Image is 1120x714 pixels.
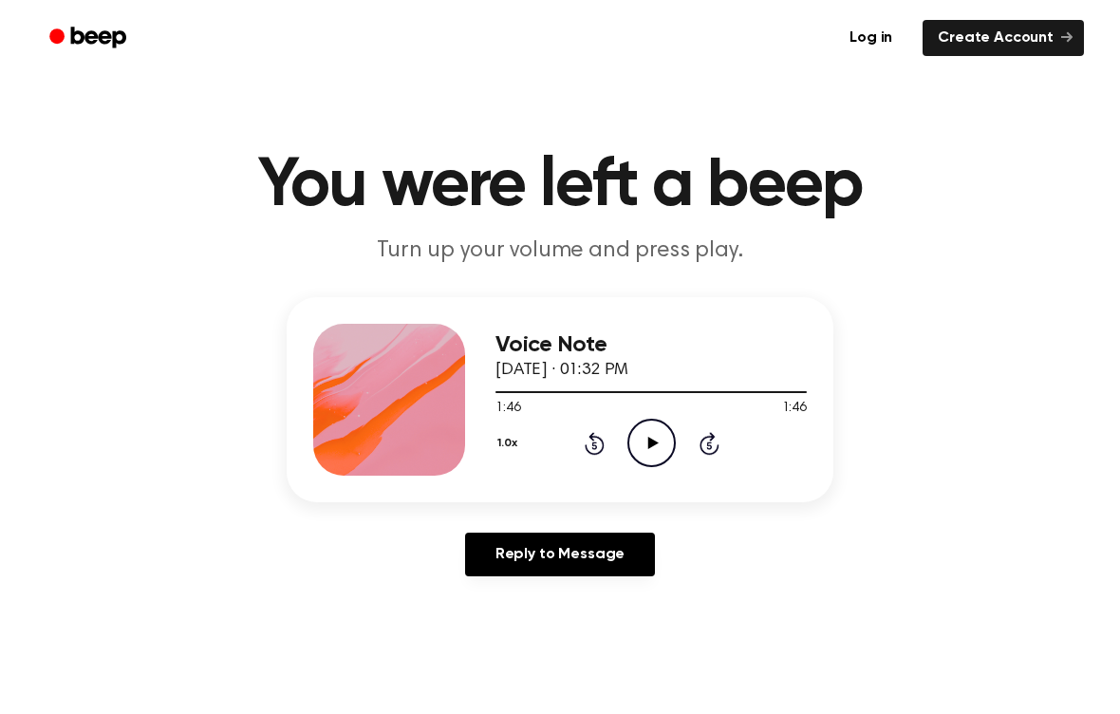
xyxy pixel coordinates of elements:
[36,20,143,57] a: Beep
[495,362,628,379] span: [DATE] · 01:32 PM
[923,20,1084,56] a: Create Account
[465,533,655,576] a: Reply to Message
[196,235,924,267] p: Turn up your volume and press play.
[782,399,807,419] span: 1:46
[831,16,911,60] a: Log in
[74,152,1046,220] h1: You were left a beep
[495,332,807,358] h3: Voice Note
[495,399,520,419] span: 1:46
[495,427,524,460] button: 1.0x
